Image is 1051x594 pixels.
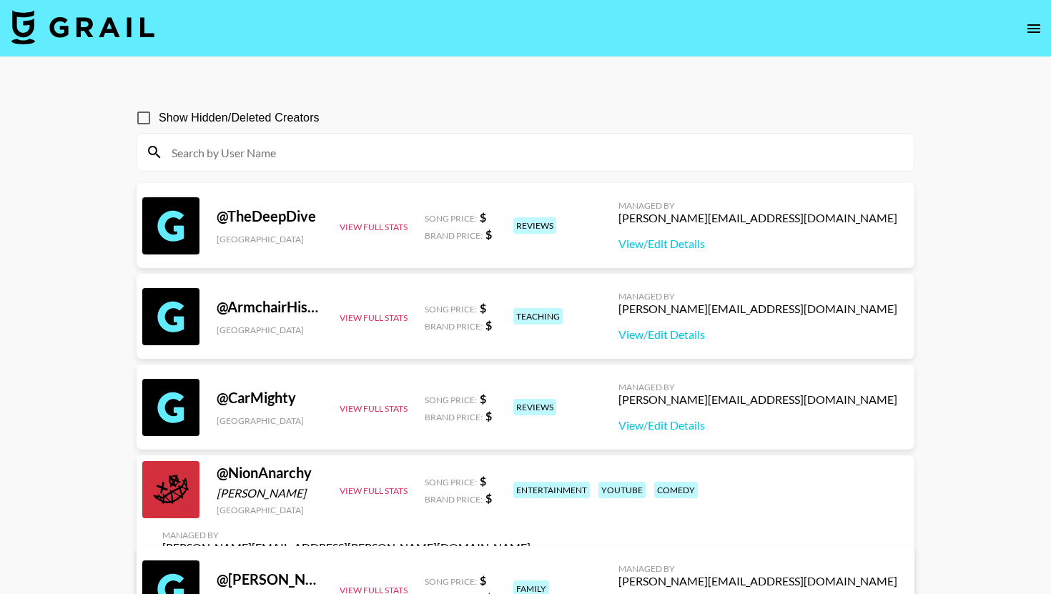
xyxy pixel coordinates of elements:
div: [PERSON_NAME][EMAIL_ADDRESS][DOMAIN_NAME] [618,211,897,225]
button: View Full Stats [340,485,408,496]
span: Song Price: [425,477,477,487]
div: [PERSON_NAME][EMAIL_ADDRESS][DOMAIN_NAME] [618,574,897,588]
a: View/Edit Details [618,237,897,251]
div: teaching [513,308,563,325]
span: Brand Price: [425,321,483,332]
strong: $ [480,573,486,587]
div: [PERSON_NAME][EMAIL_ADDRESS][DOMAIN_NAME] [618,392,897,407]
div: Managed By [618,563,897,574]
span: Song Price: [425,213,477,224]
div: Managed By [618,200,897,211]
span: Brand Price: [425,230,483,241]
button: View Full Stats [340,222,408,232]
span: Show Hidden/Deleted Creators [159,109,320,127]
strong: $ [480,474,486,487]
div: reviews [513,217,556,234]
span: Brand Price: [425,412,483,422]
div: reviews [513,399,556,415]
button: open drawer [1020,14,1048,43]
div: [GEOGRAPHIC_DATA] [217,505,322,515]
span: Song Price: [425,395,477,405]
div: @ CarMighty [217,389,322,407]
div: [GEOGRAPHIC_DATA] [217,325,322,335]
strong: $ [480,392,486,405]
a: View/Edit Details [618,327,897,342]
button: View Full Stats [340,403,408,414]
div: [GEOGRAPHIC_DATA] [217,234,322,244]
strong: $ [485,491,492,505]
img: Grail Talent [11,10,154,44]
div: @ [PERSON_NAME] [217,570,322,588]
button: View Full Stats [340,312,408,323]
span: Song Price: [425,304,477,315]
div: entertainment [513,482,590,498]
div: [GEOGRAPHIC_DATA] [217,415,322,426]
div: Managed By [618,382,897,392]
div: comedy [654,482,698,498]
div: youtube [598,482,646,498]
span: Song Price: [425,576,477,587]
span: Brand Price: [425,494,483,505]
div: [PERSON_NAME][EMAIL_ADDRESS][DOMAIN_NAME] [618,302,897,316]
div: [PERSON_NAME] [217,486,322,500]
div: @ TheDeepDive [217,207,322,225]
strong: $ [485,318,492,332]
div: @ NionAnarchy [217,464,322,482]
div: Managed By [618,291,897,302]
strong: $ [485,409,492,422]
div: @ ArmchairHistorian [217,298,322,316]
div: Managed By [162,530,531,540]
strong: $ [480,210,486,224]
strong: $ [485,227,492,241]
div: [PERSON_NAME][EMAIL_ADDRESS][PERSON_NAME][DOMAIN_NAME] [162,540,531,555]
input: Search by User Name [163,141,905,164]
a: View/Edit Details [618,418,897,432]
strong: $ [480,301,486,315]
